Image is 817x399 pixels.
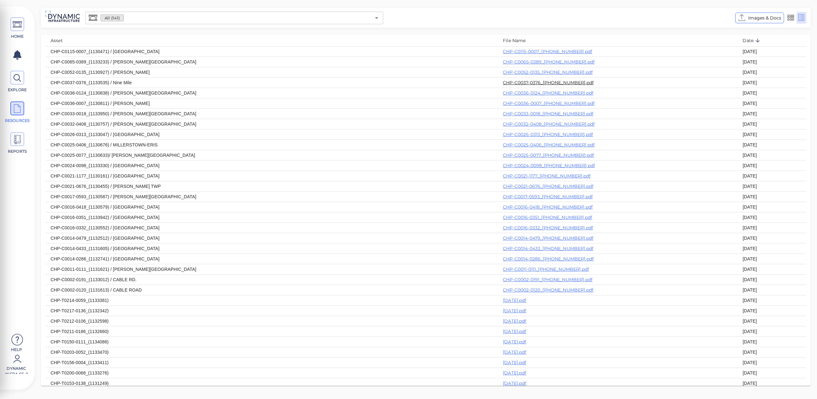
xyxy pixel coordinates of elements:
[738,88,806,98] td: [DATE]
[503,339,526,345] a: [DATE].pdf
[503,308,526,314] a: [DATE].pdf
[738,150,806,160] td: [DATE]
[46,254,498,264] td: CHP-C0014-0286_(1132741) / [GEOGRAPHIC_DATA]
[46,358,498,368] td: CHP-T0156-0004_(1133411)
[738,77,806,88] td: [DATE]
[46,150,498,160] td: CHP-C0025-0077_(1130633)/ [PERSON_NAME][GEOGRAPHIC_DATA]
[738,254,806,264] td: [DATE]
[503,37,534,44] span: File Name
[3,366,30,374] span: Dynamic Infra CS-2
[46,46,498,57] td: CHP-C0115-0007_(1130471) / [GEOGRAPHIC_DATA]
[503,225,593,231] a: CHP-C0016-0332_[PHONE_NUMBER].pdf
[738,368,806,378] td: [DATE]
[503,69,593,75] a: CHP-C0052-0135_[PHONE_NUMBER].pdf
[46,337,498,347] td: CHP-T0150-0111_(1134086)
[738,223,806,233] td: [DATE]
[738,46,806,57] td: [DATE]
[46,378,498,389] td: CHP-T0153-0138_(1131249)
[738,67,806,77] td: [DATE]
[503,59,595,65] a: CHP-C0065-0389_[PHONE_NUMBER].pdf
[46,347,498,358] td: CHP-T0203-0052_(1133470)
[790,371,812,394] iframe: Chat
[738,243,806,254] td: [DATE]
[503,90,593,96] a: CHP-C0036-0124_[PHONE_NUMBER].pdf
[46,285,498,295] td: CHP-C0002-0120_(1131613) / CABLE ROAD
[3,132,31,154] a: REPORTS
[46,160,498,171] td: CHP-C0024-0098_(1133330) / [GEOGRAPHIC_DATA]
[738,378,806,389] td: [DATE]
[738,57,806,67] td: [DATE]
[738,264,806,275] td: [DATE]
[46,57,498,67] td: CHP-C0065-0389_(1133233) / [PERSON_NAME][GEOGRAPHIC_DATA]
[46,192,498,202] td: CHP-C0017-0593_(1130587) / [PERSON_NAME][GEOGRAPHIC_DATA]
[46,202,498,212] td: CHP-C0016-0418_(1130579) / [GEOGRAPHIC_DATA]
[738,337,806,347] td: [DATE]
[738,119,806,129] td: [DATE]
[738,212,806,223] td: [DATE]
[743,37,762,44] span: Date
[738,192,806,202] td: [DATE]
[46,98,498,108] td: CHP-C0036-0007_(1130811) / [PERSON_NAME]
[46,295,498,306] td: CHP-T0214-0059_(1133381)
[503,246,593,251] a: CHP-C0014-0433_[PHONE_NUMBER].pdf
[46,306,498,316] td: CHP-T0217-0136_(1132342)
[3,101,31,123] a: RESOURCES
[46,233,498,243] td: CHP-C0014-0479_(1132512) / [GEOGRAPHIC_DATA]
[503,132,593,137] a: CHP-C0026-0313_[PHONE_NUMBER].pdf
[4,87,31,93] span: EXPLORE
[503,152,594,158] a: CHP-C0025-0077_[PHONE_NUMBER].pdf
[738,233,806,243] td: [DATE]
[101,15,123,21] span: All (141)
[738,358,806,368] td: [DATE]
[46,67,498,77] td: CHP-C0052-0135_(1130927) / [PERSON_NAME]
[738,181,806,192] td: [DATE]
[46,243,498,254] td: CHP-C0014-0433_(1131605) / [GEOGRAPHIC_DATA]
[46,129,498,139] td: CHP-C0026-0313_(1133047) / [GEOGRAPHIC_DATA]
[46,223,498,233] td: CHP-C0016-0332_(1130552) / [GEOGRAPHIC_DATA]
[503,101,595,106] a: CHP-C0036-0007_[PHONE_NUMBER].pdf
[503,256,594,262] a: CHP-C0014-0286_[PHONE_NUMBER].pdf
[46,171,498,181] td: CHP-C0021-1177_(1130161) / [GEOGRAPHIC_DATA]
[738,129,806,139] td: [DATE]
[46,275,498,285] td: CHP-C0002-0191_(1133012) / CABLE RD.
[503,349,526,355] a: [DATE].pdf
[738,171,806,181] td: [DATE]
[51,37,71,44] span: Asset
[503,215,592,220] a: CHP-C0016-0351_[PHONE_NUMBER].pdf
[503,266,589,272] a: CHP-C0011-0111_[PHONE_NUMBER].pdf
[503,298,526,303] a: [DATE].pdf
[46,316,498,326] td: CHP-T0212-0106_(1132598)
[738,347,806,358] td: [DATE]
[503,111,593,117] a: CHP-C0033-0018_[PHONE_NUMBER].pdf
[3,347,30,352] span: Help
[503,235,593,241] a: CHP-C0014-0479_[PHONE_NUMBER].pdf
[503,183,593,189] a: CHP-C0021-0676_[PHONE_NUMBER].pdf
[46,88,498,98] td: CHP-C0036-0124_(1130838) / [PERSON_NAME][GEOGRAPHIC_DATA]
[46,264,498,275] td: CHP-C0011-0111_(1131621) / [PERSON_NAME][GEOGRAPHIC_DATA]
[503,277,592,282] a: CHP-C0002-0191_[PHONE_NUMBER].pdf
[46,181,498,192] td: CHP-C0021-0676_(1130455) / [PERSON_NAME] TWP
[503,194,593,199] a: CHP-C0017-0593_[PHONE_NUMBER].pdf
[503,49,592,54] a: CHP-C0115-0007_[PHONE_NUMBER].pdf
[503,142,595,148] a: CHP-C0025-0406_[PHONE_NUMBER].pdf
[738,98,806,108] td: [DATE]
[503,380,526,386] a: [DATE].pdf
[738,285,806,295] td: [DATE]
[738,139,806,150] td: [DATE]
[738,275,806,285] td: [DATE]
[4,118,31,123] span: RESOURCES
[748,14,781,22] span: Images & Docs
[46,326,498,337] td: CHP-T0211-0186_(1132660)
[3,17,31,39] a: HOME
[738,108,806,119] td: [DATE]
[735,13,784,23] button: Images & Docs
[738,295,806,306] td: [DATE]
[738,326,806,337] td: [DATE]
[3,71,31,93] a: EXPLORE
[738,160,806,171] td: [DATE]
[738,202,806,212] td: [DATE]
[4,149,31,154] span: REPORTS
[503,80,594,85] a: CHP-C0037-0376_[PHONE_NUMBER].pdf
[738,316,806,326] td: [DATE]
[46,77,498,88] td: CHP-C0037-0376_(1133535) / Nine Mile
